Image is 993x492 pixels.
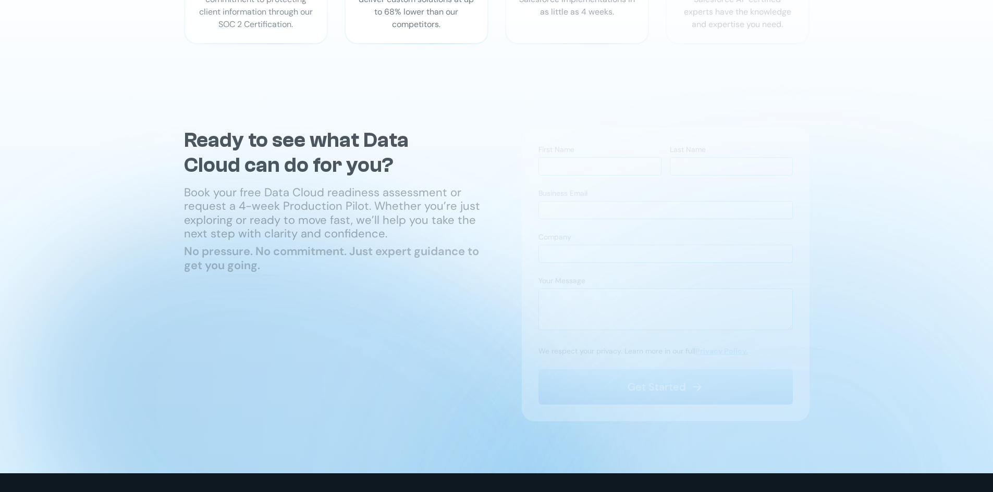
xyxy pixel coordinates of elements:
[538,188,793,201] div: Business Email
[184,244,479,272] span: No pressure. No commitment. Just expert guidance to get you going.
[670,144,793,157] div: Last Name
[691,381,704,393] img: arrow right
[184,186,488,241] p: Book your free Data Cloud readiness assessment or request a 4-week Production Pilot. Whether you’...
[538,275,793,288] div: Your Message
[695,346,748,356] a: Privacy Policy.
[184,128,465,178] h2: Ready to see what Data Cloud can do for you?
[538,346,748,357] p: We respect your privacy. Learn more in our full
[538,232,793,245] div: Company
[538,369,793,405] button: Get Started
[538,144,661,157] div: First Name
[628,380,686,394] div: Get Started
